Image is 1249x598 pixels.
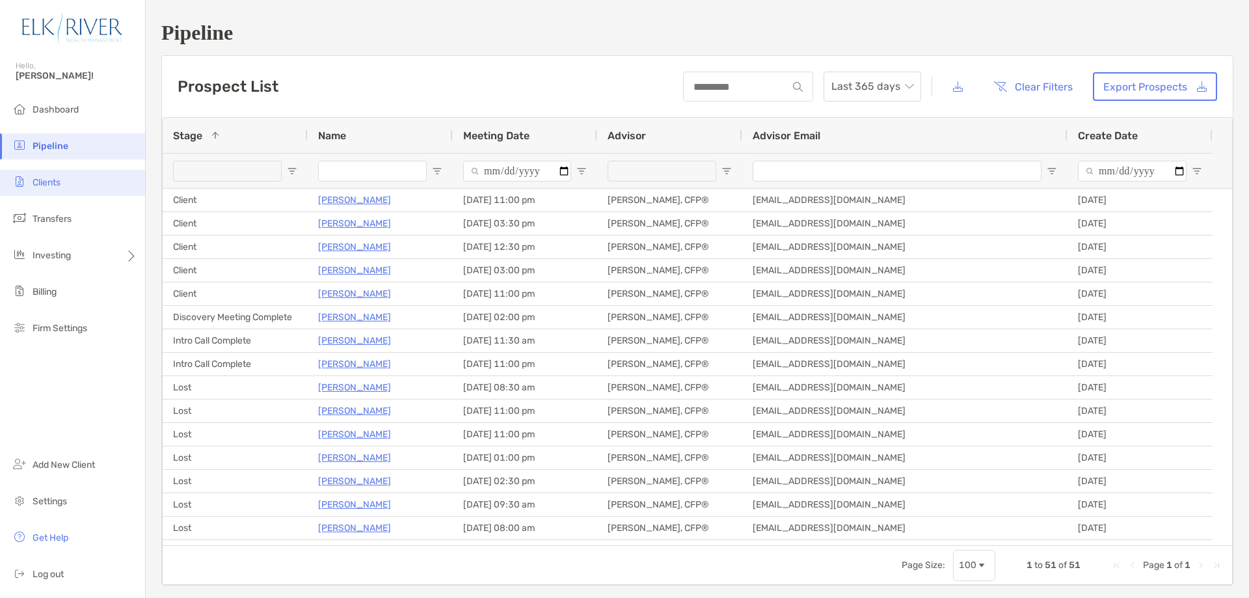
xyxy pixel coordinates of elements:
p: [PERSON_NAME] [318,543,391,560]
span: Create Date [1078,129,1138,142]
button: Open Filter Menu [721,166,732,176]
div: Discovery Meeting Complete [163,306,308,329]
span: Transfers [33,213,72,224]
div: [DATE] 11:00 pm [453,423,597,446]
img: get-help icon [12,529,27,545]
button: Clear Filters [984,72,1082,101]
span: 51 [1045,560,1056,571]
div: [EMAIL_ADDRESS][DOMAIN_NAME] [742,189,1068,211]
div: Intro Call Complete [163,329,308,352]
div: [DATE] 08:00 am [453,517,597,539]
div: Previous Page [1127,560,1138,571]
div: [EMAIL_ADDRESS][DOMAIN_NAME] [742,353,1068,375]
button: Open Filter Menu [1047,166,1057,176]
a: [PERSON_NAME] [318,403,391,419]
button: Open Filter Menu [287,166,297,176]
div: [DATE] 08:30 am [453,376,597,399]
input: Create Date Filter Input [1078,161,1187,182]
div: [EMAIL_ADDRESS][DOMAIN_NAME] [742,517,1068,539]
div: [DATE] 11:00 pm [453,540,597,563]
div: [EMAIL_ADDRESS][DOMAIN_NAME] [742,376,1068,399]
img: billing icon [12,283,27,299]
span: Name [318,129,346,142]
h3: Prospect List [178,77,278,96]
div: Lost [163,400,308,422]
a: [PERSON_NAME] [318,496,391,513]
div: [PERSON_NAME], CFP® [597,540,742,563]
h1: Pipeline [161,21,1233,45]
span: Dashboard [33,104,79,115]
div: [DATE] [1068,493,1213,516]
div: [DATE] [1068,376,1213,399]
span: Settings [33,496,67,507]
div: [DATE] 12:30 pm [453,236,597,258]
div: [PERSON_NAME], CFP® [597,517,742,539]
div: [PERSON_NAME], CFP® [597,212,742,235]
div: Client [163,282,308,305]
a: [PERSON_NAME] [318,379,391,396]
div: [EMAIL_ADDRESS][DOMAIN_NAME] [742,306,1068,329]
div: [PERSON_NAME], CFP® [597,400,742,422]
div: [DATE] [1068,212,1213,235]
img: Zoe Logo [16,5,129,52]
span: Firm Settings [33,323,87,334]
span: 1 [1166,560,1172,571]
a: [PERSON_NAME] [318,215,391,232]
a: [PERSON_NAME] [318,262,391,279]
span: Get Help [33,532,68,543]
a: [PERSON_NAME] [318,192,391,208]
span: Stage [173,129,202,142]
div: [PERSON_NAME], CFP® [597,353,742,375]
a: [PERSON_NAME] [318,473,391,489]
img: pipeline icon [12,137,27,153]
div: Client [163,259,308,282]
div: [DATE] 02:00 pm [453,306,597,329]
p: [PERSON_NAME] [318,239,391,255]
div: [DATE] 11:00 pm [453,400,597,422]
div: [DATE] 11:00 pm [453,353,597,375]
span: 51 [1069,560,1081,571]
img: add_new_client icon [12,456,27,472]
div: [EMAIL_ADDRESS][DOMAIN_NAME] [742,540,1068,563]
span: of [1174,560,1183,571]
div: [DATE] [1068,282,1213,305]
div: [PERSON_NAME], CFP® [597,329,742,352]
div: [DATE] [1068,446,1213,469]
div: [DATE] [1068,400,1213,422]
div: [EMAIL_ADDRESS][DOMAIN_NAME] [742,446,1068,469]
span: of [1058,560,1067,571]
div: Client [163,212,308,235]
img: investing icon [12,247,27,262]
span: 1 [1027,560,1032,571]
button: Open Filter Menu [1192,166,1202,176]
div: [DATE] [1068,189,1213,211]
img: clients icon [12,174,27,189]
div: Next Page [1196,560,1206,571]
div: [PERSON_NAME], CFP® [597,282,742,305]
div: [PERSON_NAME], CFP® [597,259,742,282]
div: [EMAIL_ADDRESS][DOMAIN_NAME] [742,400,1068,422]
div: Lost [163,446,308,469]
div: [DATE] 09:30 am [453,493,597,516]
img: settings icon [12,493,27,508]
a: [PERSON_NAME] [318,450,391,466]
div: Client [163,189,308,211]
div: [PERSON_NAME], CFP® [597,236,742,258]
div: [DATE] 02:30 pm [453,470,597,493]
a: [PERSON_NAME] [318,286,391,302]
div: [PERSON_NAME], CFP® [597,470,742,493]
div: [DATE] [1068,236,1213,258]
p: [PERSON_NAME] [318,309,391,325]
span: Clients [33,177,60,188]
div: Lost [163,540,308,563]
a: [PERSON_NAME] [318,426,391,442]
div: Last Page [1211,560,1222,571]
a: [PERSON_NAME] [318,520,391,536]
div: [DATE] [1068,540,1213,563]
input: Advisor Email Filter Input [753,161,1041,182]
